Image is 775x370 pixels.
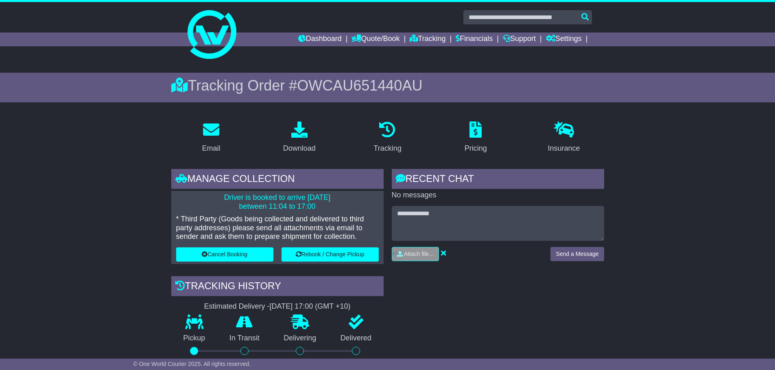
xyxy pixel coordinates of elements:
[410,32,445,46] a: Tracking
[176,215,379,241] p: * Third Party (Goods being collected and delivered to third party addresses) please send all atta...
[550,247,604,261] button: Send a Message
[392,169,604,191] div: RECENT CHAT
[133,361,251,367] span: © One World Courier 2025. All rights reserved.
[171,77,604,94] div: Tracking Order #
[456,32,493,46] a: Financials
[278,119,321,157] a: Download
[459,119,492,157] a: Pricing
[298,32,342,46] a: Dashboard
[217,334,272,343] p: In Transit
[171,302,384,311] div: Estimated Delivery -
[351,32,400,46] a: Quote/Book
[270,302,351,311] div: [DATE] 17:00 (GMT +10)
[176,193,379,211] p: Driver is booked to arrive [DATE] between 11:04 to 17:00
[202,143,220,154] div: Email
[503,32,536,46] a: Support
[368,119,406,157] a: Tracking
[392,191,604,200] p: No messages
[171,169,384,191] div: Manage collection
[176,247,273,262] button: Cancel Booking
[465,143,487,154] div: Pricing
[171,276,384,298] div: Tracking history
[171,334,218,343] p: Pickup
[283,143,316,154] div: Download
[272,334,329,343] p: Delivering
[297,77,422,94] span: OWCAU651440AU
[546,32,582,46] a: Settings
[196,119,225,157] a: Email
[373,143,401,154] div: Tracking
[328,334,384,343] p: Delivered
[548,143,580,154] div: Insurance
[543,119,585,157] a: Insurance
[282,247,379,262] button: Rebook / Change Pickup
